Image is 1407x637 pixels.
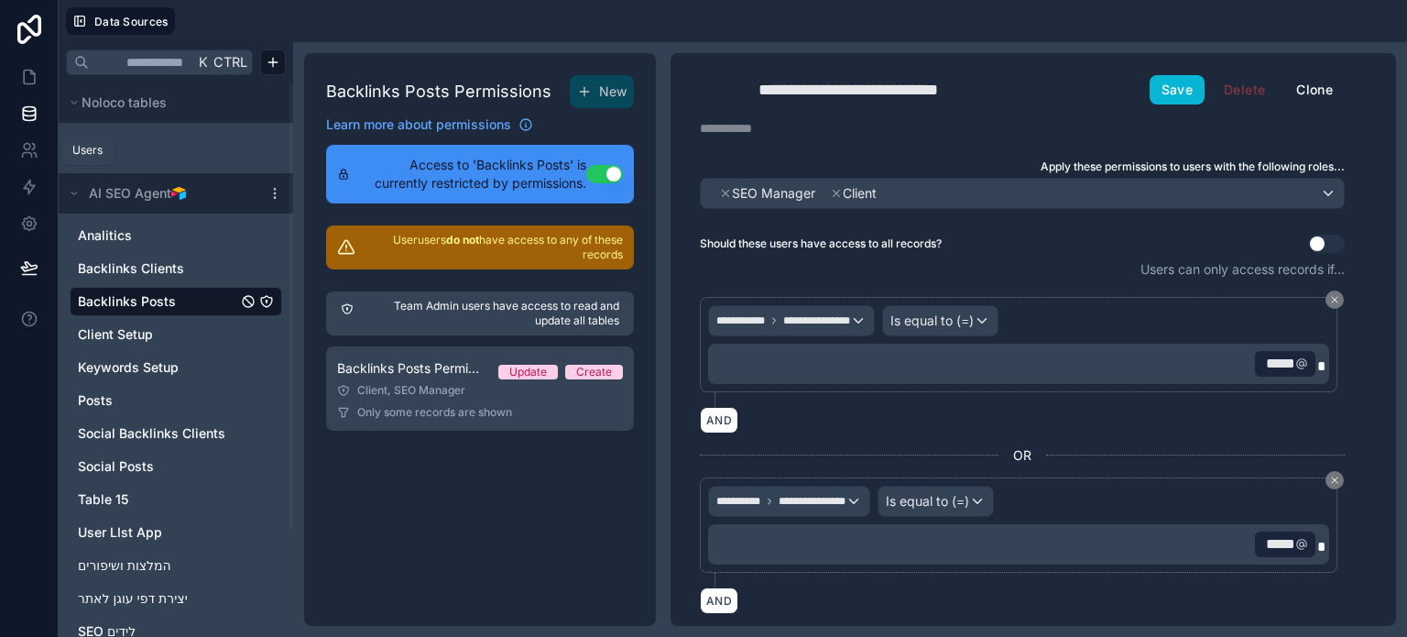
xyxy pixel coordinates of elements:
span: Access to 'Backlinks Posts' is currently restricted by permissions. [357,156,586,192]
span: K [197,56,210,69]
div: User [70,130,282,159]
button: Is equal to (=) [878,486,994,517]
span: Posts [78,391,113,410]
span: Data Sources [94,15,169,28]
div: Client, SEO Manager [337,383,623,398]
button: Is equal to (=) [882,305,998,336]
span: Only some records are shown [357,405,512,420]
div: Posts [70,386,282,415]
a: Learn more about permissions [326,115,533,134]
p: User users have access to any of these records [363,233,623,262]
span: SEO Manager [732,184,815,203]
span: Analitics [78,226,132,245]
span: Social Posts [78,457,154,476]
button: AND [700,588,738,614]
a: User LIst App [78,523,237,542]
span: Keywords Setup [78,358,179,377]
a: יצירת דפי עוגן לאתר [78,589,237,608]
h1: Backlinks Posts Permissions [326,79,551,104]
a: Social Posts [78,457,237,476]
button: Data Sources [66,7,175,35]
span: Is equal to (=) [886,492,969,511]
div: Backlinks Clients [70,254,282,283]
span: Social Backlinks Clients [78,424,225,443]
div: Client Setup [70,320,282,349]
div: Analitics [70,221,282,250]
a: המלצות ושיפורים [78,556,237,575]
span: Is equal to (=) [890,312,974,330]
p: Users can only access records if... [700,260,1345,279]
div: Social Backlinks Clients [70,419,282,448]
span: OR [1013,446,1031,465]
div: Users [72,143,103,158]
a: Posts [78,391,237,410]
a: Analitics [78,226,237,245]
div: Backlinks Posts [70,287,282,316]
a: Keywords Setup [78,358,237,377]
a: Table 15 [78,490,237,509]
strong: do not [446,233,479,247]
div: יצירת דפי עוגן לאתר [70,584,282,613]
div: Table 15 [70,485,282,514]
span: Client Setup [78,325,153,344]
span: Learn more about permissions [326,115,511,134]
a: Client Setup [78,325,237,344]
label: Should these users have access to all records? [700,236,942,251]
button: Noloco tables [66,90,275,115]
button: ClientSEO Manager [700,178,1345,209]
span: New [599,82,627,101]
span: User LIst App [78,523,162,542]
a: Backlinks Posts [78,292,237,311]
span: המלצות ושיפורים [78,556,171,575]
span: Ctrl [212,50,249,73]
button: Airtable LogoAI SEO Agent [66,181,260,206]
span: Noloco tables [82,93,167,112]
span: Backlinks Posts Permission 1 [337,359,484,378]
label: Apply these permissions to users with the following roles... [700,159,1345,174]
button: Save [1150,75,1205,104]
button: Clone [1284,75,1345,104]
p: Team Admin users have access to read and update all tables [361,299,619,328]
img: Airtable Logo [171,186,186,201]
button: AND [700,407,738,434]
div: Create [576,365,612,379]
a: Backlinks Posts Permission 1UpdateCreateClient, SEO ManagerOnly some records are shown [326,346,634,431]
a: User [78,136,219,154]
span: AI SEO Agent [89,184,171,203]
a: Backlinks Clients [78,259,237,278]
span: יצירת דפי עוגן לאתר [78,589,188,608]
span: Backlinks Clients [78,259,184,278]
div: Update [509,365,547,379]
div: Social Posts [70,452,282,481]
button: New [570,75,634,108]
div: Keywords Setup [70,353,282,382]
span: Backlinks Posts [78,292,176,311]
a: Social Backlinks Clients [78,424,237,443]
span: Table 15 [78,490,128,509]
div: המלצות ושיפורים [70,551,282,580]
div: User LIst App [70,518,282,547]
span: Client [843,184,877,203]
